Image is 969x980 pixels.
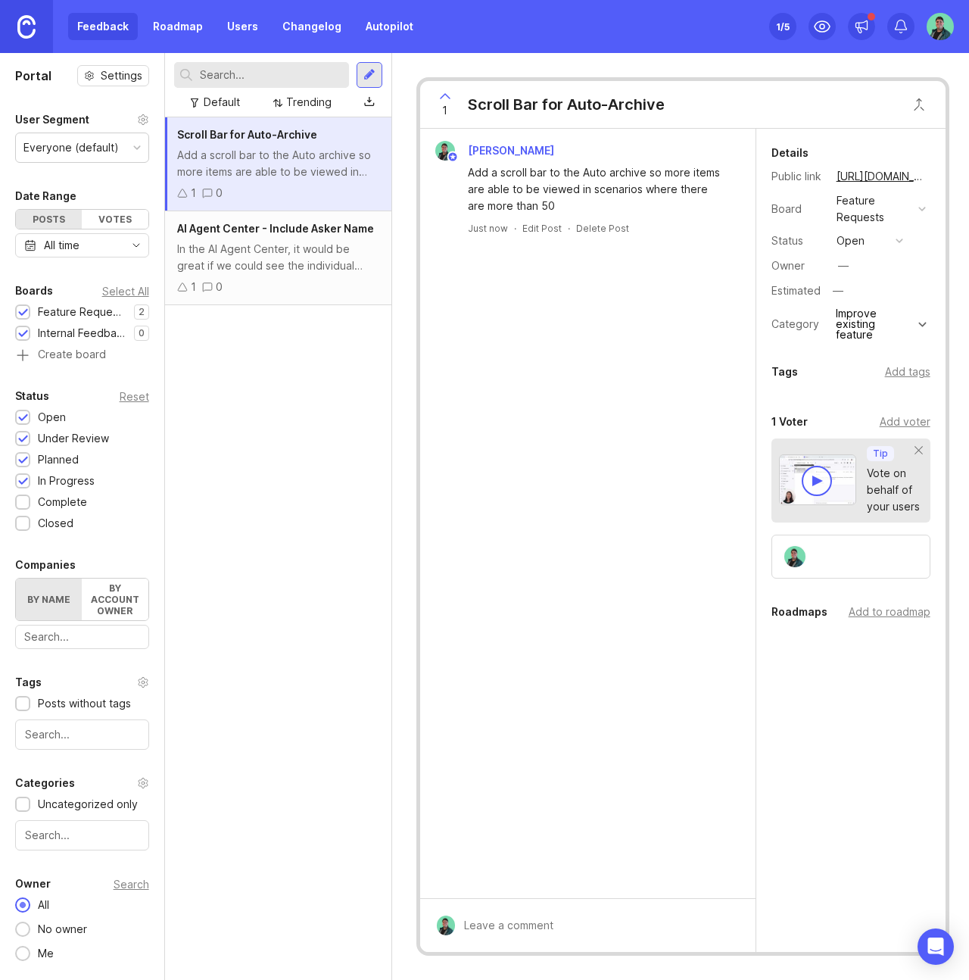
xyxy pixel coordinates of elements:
div: Tags [771,363,798,381]
div: All [30,897,57,913]
div: Tags [15,673,42,691]
p: 2 [139,306,145,318]
div: Details [771,144,809,162]
div: All time [44,237,79,254]
button: 1/5 [769,13,796,40]
div: Feature Requests [837,192,912,226]
span: [PERSON_NAME] [468,144,554,157]
div: Internal Feedback [38,325,126,342]
div: In Progress [38,473,95,489]
div: 1 [191,185,196,201]
div: Scroll Bar for Auto-Archive [468,94,665,115]
div: Posts [16,210,82,229]
div: Estimated [771,286,821,296]
input: Search... [25,726,139,743]
div: 0 [216,185,223,201]
div: Planned [38,451,79,468]
div: Feature Requests [38,304,126,320]
a: Scroll Bar for Auto-ArchiveAdd a scroll bar to the Auto archive so more items are able to be view... [165,117,391,211]
div: Vote on behalf of your users [867,465,920,515]
p: 0 [139,327,145,339]
div: Search [114,880,149,888]
div: Reset [120,392,149,401]
a: Noah[PERSON_NAME] [426,141,566,161]
div: Open Intercom Messenger [918,929,954,965]
label: By account owner [82,579,148,620]
div: Complete [38,494,87,510]
a: Just now [468,222,508,235]
span: Scroll Bar for Auto-Archive [177,128,317,141]
span: 1 [442,102,447,119]
span: AI Agent Center - Include Asker Name [177,222,374,235]
div: Add a scroll bar to the Auto archive so more items are able to be viewed in scenarios where there... [177,147,379,180]
div: Trending [286,94,332,111]
div: Categories [15,774,75,792]
div: User Segment [15,111,89,129]
div: Boards [15,282,53,300]
div: open [837,233,865,249]
div: Posts without tags [38,695,131,712]
div: 1 [191,279,196,295]
a: AI Agent Center - Include Asker NameIn the AI Agent Center, it would be great if we could see the... [165,211,391,305]
span: Settings [101,68,142,83]
div: Edit Post [522,222,562,235]
div: Add voter [880,414,930,430]
a: Changelog [273,13,351,40]
p: Tip [873,448,888,460]
div: Everyone (default) [23,139,119,156]
div: · [514,222,516,235]
button: Close button [904,89,934,120]
div: Public link [771,168,824,185]
button: Settings [77,65,149,86]
a: Roadmap [144,13,212,40]
div: Roadmaps [771,603,827,621]
div: Category [771,316,824,332]
img: Canny Home [17,15,36,39]
div: Me [30,945,61,962]
h1: Portal [15,67,51,85]
div: Board [771,201,824,217]
div: Select All [102,287,149,295]
div: Add tags [885,364,930,380]
input: Search... [200,67,343,83]
div: Status [771,233,824,249]
div: In the AI Agent Center, it would be great if we could see the individual question-askers name nex... [177,241,379,274]
div: Uncategorized only [38,796,138,813]
div: Default [204,94,240,111]
div: 0 [216,279,223,295]
div: Status [15,387,49,405]
img: Noah [783,546,807,567]
img: member badge [447,151,458,163]
div: 1 Voter [771,413,808,431]
a: Create board [15,349,149,363]
div: Add a scroll bar to the Auto archive so more items are able to be viewed in scenarios where there... [468,164,725,214]
div: — [828,281,848,301]
div: Add to roadmap [849,604,930,620]
img: video-thumbnail-vote-d41b83416815613422e2ca741bf692cc.jpg [779,454,856,505]
div: — [838,257,849,274]
button: Noah [927,13,954,40]
svg: toggle icon [124,239,148,251]
img: Noah [925,13,956,40]
label: By name [16,579,82,620]
div: Closed [38,515,73,532]
a: [URL][DOMAIN_NAME] [832,167,930,186]
div: Improve existing feature [836,308,914,340]
div: 1 /5 [776,16,790,37]
div: Owner [771,257,824,274]
a: Users [218,13,267,40]
div: · [568,222,570,235]
a: Autopilot [357,13,422,40]
div: Votes [82,210,148,229]
div: Under Review [38,430,109,447]
div: Delete Post [576,222,629,235]
img: Noah [434,141,456,161]
div: Date Range [15,187,76,205]
img: Noah [435,916,456,935]
input: Search... [25,827,139,844]
div: Open [38,409,66,426]
input: Search... [24,629,140,645]
div: Companies [15,556,76,574]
